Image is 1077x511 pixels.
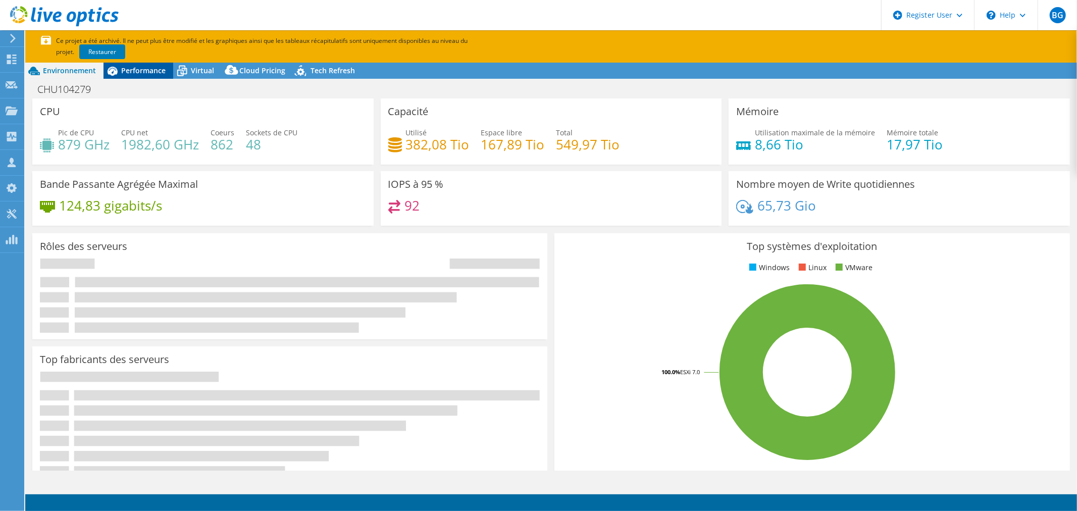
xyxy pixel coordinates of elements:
span: Tech Refresh [311,66,355,75]
h4: 92 [404,200,420,211]
span: Performance [121,66,166,75]
tspan: 100.0% [661,368,680,376]
h3: Rôles des serveurs [40,241,127,252]
a: Restaurer [79,44,125,59]
span: Virtual [191,66,214,75]
h3: Nombre moyen de Write quotidiennes [736,179,915,190]
h1: CHU104279 [33,84,107,95]
h4: 48 [246,139,297,150]
li: VMware [833,262,873,273]
h4: 65,73 Gio [757,200,816,211]
li: Windows [747,262,790,273]
h3: IOPS à 95 % [388,179,444,190]
p: Ce projet a été archivé. Il ne peut plus être modifié et les graphiques ainsi que les tableaux ré... [41,35,536,58]
h4: 167,89 Tio [481,139,545,150]
h3: Mémoire [736,106,779,117]
span: Espace libre [481,128,523,137]
h4: 879 GHz [58,139,110,150]
h3: CPU [40,106,60,117]
h4: 124,83 gigabits/s [59,200,162,211]
span: Utilisé [406,128,427,137]
h3: Bande Passante Agrégée Maximal [40,179,198,190]
span: Sockets de CPU [246,128,297,137]
span: Environnement [43,66,96,75]
span: Utilisation maximale de la mémoire [755,128,875,137]
h4: 8,66 Tio [755,139,875,150]
tspan: ESXi 7.0 [680,368,700,376]
h3: Top fabricants des serveurs [40,354,169,365]
span: CPU net [121,128,148,137]
h4: 1982,60 GHz [121,139,199,150]
h4: 549,97 Tio [556,139,620,150]
h4: 862 [211,139,234,150]
h3: Top systèmes d'exploitation [562,241,1062,252]
li: Linux [796,262,827,273]
h4: 382,08 Tio [406,139,470,150]
span: Pic de CPU [58,128,94,137]
h4: 17,97 Tio [887,139,943,150]
span: BG [1050,7,1066,23]
span: Coeurs [211,128,234,137]
span: Cloud Pricing [239,66,285,75]
span: Mémoire totale [887,128,938,137]
svg: \n [987,11,996,20]
span: Total [556,128,573,137]
h3: Capacité [388,106,429,117]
